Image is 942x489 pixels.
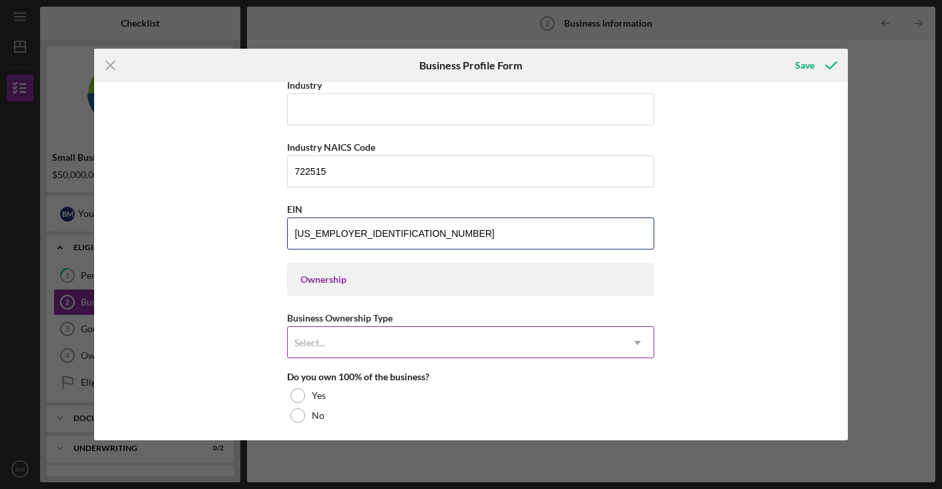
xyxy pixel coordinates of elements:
[287,141,375,153] label: Industry NAICS Code
[419,59,522,71] h6: Business Profile Form
[782,52,848,79] button: Save
[294,338,325,348] div: Select...
[287,203,302,215] label: EIN
[312,410,324,421] label: No
[287,372,654,382] div: Do you own 100% of the business?
[795,52,814,79] div: Save
[300,274,641,285] div: Ownership
[287,79,322,91] label: Industry
[312,390,326,401] label: Yes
